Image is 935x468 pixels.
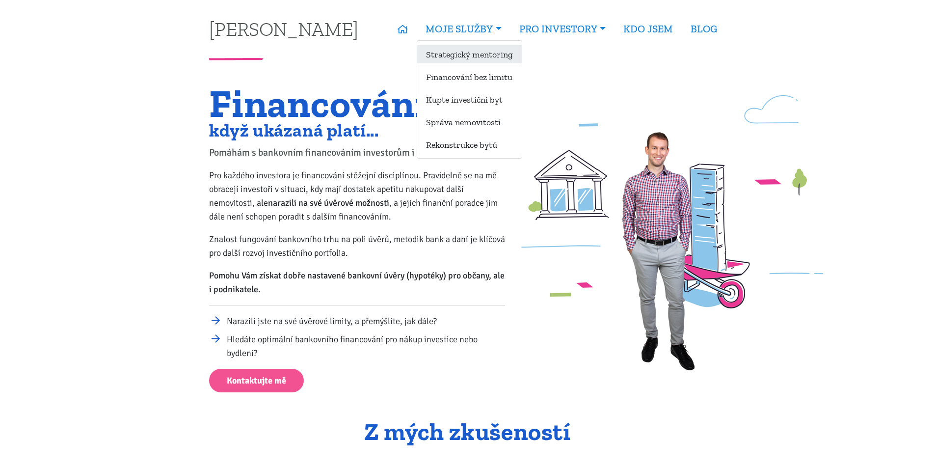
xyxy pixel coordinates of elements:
h2: Z mých zkušeností [209,419,726,445]
a: Rekonstrukce bytů [417,136,522,154]
h1: Financování [209,87,505,120]
a: PRO INVESTORY [510,18,614,40]
strong: narazili na své úvěrové možnosti [268,197,389,208]
p: Pro každého investora je financování stěžejní disciplínou. Pravidelně se na mě obracejí investoři... [209,168,505,223]
p: Znalost fungování bankovního trhu na poli úvěrů, metodik bank a daní je klíčová pro další rozvoj ... [209,232,505,260]
a: Správa nemovitostí [417,113,522,131]
li: Narazili jste na své úvěrové limity, a přemýšlíte, jak dále? [227,314,505,328]
a: Kontaktujte mě [209,369,304,393]
a: [PERSON_NAME] [209,19,358,38]
a: MOJE SLUŽBY [417,18,510,40]
strong: Pomohu Vám získat dobře nastavené bankovní úvěry (hypotéky) pro občany, ale i podnikatele. [209,270,505,295]
a: KDO JSEM [614,18,682,40]
a: Financování bez limitu [417,68,522,86]
a: Strategický mentoring [417,45,522,63]
p: Pomáhám s bankovním financováním investorům i běžným lidem. [209,146,505,160]
li: Hledáte optimální bankovního financování pro nákup investice nebo bydlení? [227,332,505,360]
a: Kupte investiční byt [417,90,522,109]
h2: když ukázaná platí... [209,122,505,138]
a: BLOG [682,18,726,40]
